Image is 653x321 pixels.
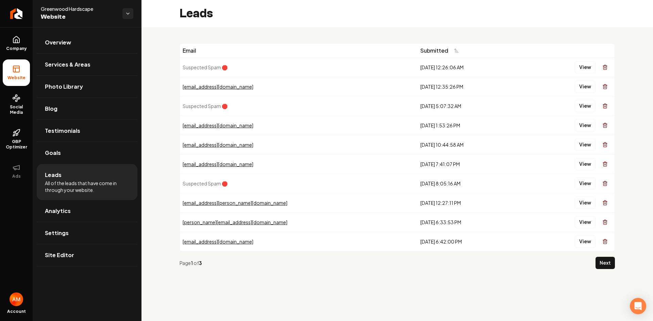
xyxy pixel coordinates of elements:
span: Analytics [45,207,71,215]
span: Submitted [420,47,448,55]
button: Submitted [420,44,463,57]
button: View [575,158,596,170]
div: [DATE] 1:53:26 PM [420,122,520,129]
span: Overview [45,38,71,47]
div: [DATE] 12:27:11 PM [420,199,520,206]
button: View [575,100,596,112]
div: [DATE] 6:33:53 PM [420,219,520,226]
span: Website [5,75,28,81]
span: All of the leads that have come in through your website. [45,180,129,193]
div: [DATE] 5:07:32 AM [420,103,520,109]
div: Open Intercom Messenger [630,298,646,314]
div: [DATE] 6:42:00 PM [420,238,520,245]
a: Goals [37,142,137,164]
a: GBP Optimizer [3,123,30,155]
button: View [575,177,596,190]
div: [EMAIL_ADDRESS][DOMAIN_NAME] [183,238,415,245]
a: Company [3,30,30,57]
button: View [575,216,596,228]
div: Email [183,47,415,55]
div: [DATE] 12:26:06 AM [420,64,520,71]
div: [EMAIL_ADDRESS][PERSON_NAME][DOMAIN_NAME] [183,199,415,206]
span: Ads [10,174,23,179]
a: Photo Library [37,76,137,97]
span: Suspected Spam 🛑 [183,180,228,186]
div: [EMAIL_ADDRESS][DOMAIN_NAME] [183,161,415,167]
a: Site Editor [37,244,137,266]
span: of [194,260,199,266]
a: Services & Areas [37,54,137,75]
button: View [575,119,596,131]
div: [EMAIL_ADDRESS][DOMAIN_NAME] [183,141,415,148]
div: [DATE] 10:44:58 AM [420,141,520,148]
span: Website [41,12,117,22]
strong: 3 [199,260,202,266]
div: [EMAIL_ADDRESS][DOMAIN_NAME] [183,83,415,90]
button: View [575,197,596,209]
h2: Leads [180,7,213,20]
span: Testimonials [45,127,80,135]
span: Page [180,260,191,266]
span: Services & Areas [45,60,90,69]
span: Social Media [3,104,30,115]
button: View [575,139,596,151]
button: View [575,61,596,73]
a: Testimonials [37,120,137,142]
span: Blog [45,105,57,113]
span: Greenwood Hardscape [41,5,117,12]
span: Suspected Spam 🛑 [183,103,228,109]
span: Company [3,46,30,51]
span: Site Editor [45,251,74,259]
span: Settings [45,229,69,237]
img: Aidan Martinez [10,292,23,306]
span: Leads [45,171,62,179]
span: GBP Optimizer [3,139,30,150]
button: Open user button [10,292,23,306]
div: [PERSON_NAME][EMAIL_ADDRESS][DOMAIN_NAME] [183,219,415,226]
a: Settings [37,222,137,244]
button: Next [596,257,615,269]
strong: 1 [191,260,194,266]
button: View [575,235,596,248]
img: Rebolt Logo [10,8,23,19]
div: [EMAIL_ADDRESS][DOMAIN_NAME] [183,122,415,129]
a: Analytics [37,200,137,222]
button: Ads [3,158,30,184]
div: [DATE] 8:05:16 AM [420,180,520,187]
a: Blog [37,98,137,120]
button: View [575,81,596,93]
a: Social Media [3,89,30,121]
div: [DATE] 12:35:26 PM [420,83,520,90]
span: Suspected Spam 🛑 [183,64,228,70]
div: [DATE] 7:41:07 PM [420,161,520,167]
span: Photo Library [45,83,83,91]
a: Overview [37,32,137,53]
span: Account [7,309,26,314]
span: Goals [45,149,61,157]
